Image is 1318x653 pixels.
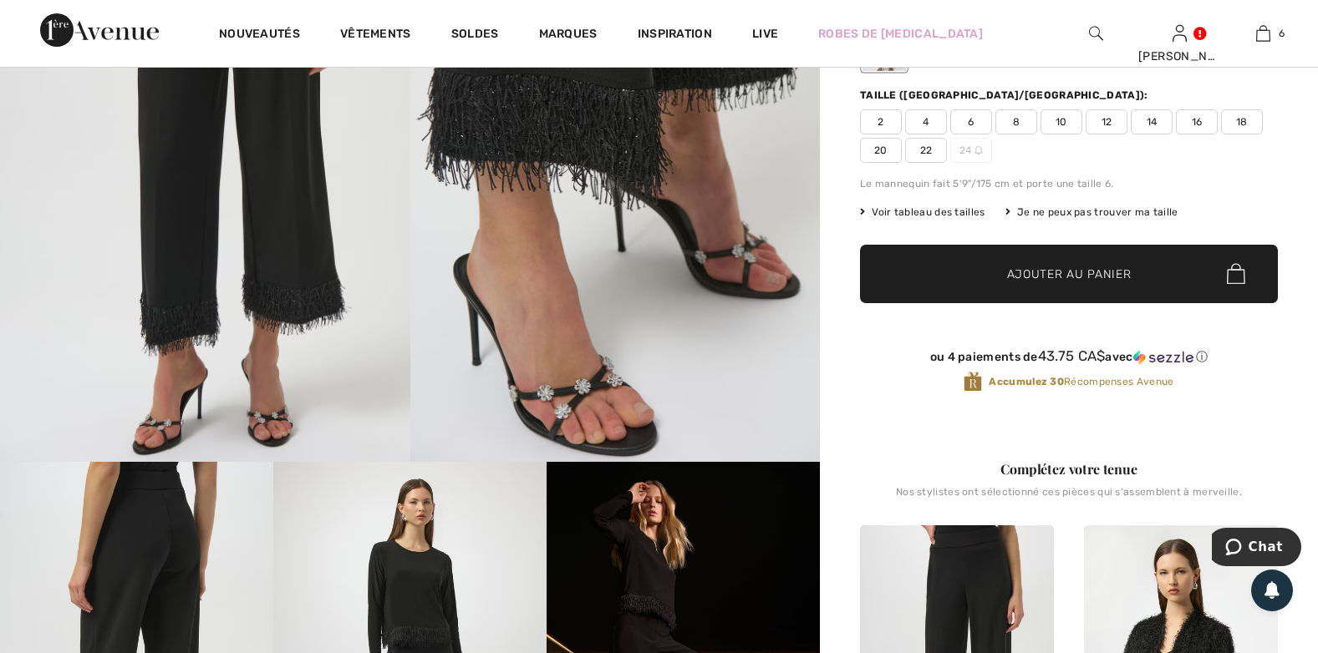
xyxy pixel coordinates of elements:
div: Noir [863,8,906,71]
span: 18 [1221,109,1263,134]
span: Récompenses Avenue [989,374,1173,389]
a: Live [752,25,778,43]
span: 24 [950,138,992,163]
div: Je ne peux pas trouver ma taille [1005,205,1178,220]
div: Complétez votre tenue [860,459,1278,479]
span: 4 [905,109,947,134]
div: Nos stylistes ont sélectionné ces pièces qui s'assemblent à merveille. [860,486,1278,511]
span: 6 [1279,26,1285,41]
a: Marques [539,27,598,44]
span: 22 [905,138,947,163]
span: 12 [1086,109,1127,134]
div: ou 4 paiements de43.75 CA$avecSezzle Cliquez pour en savoir plus sur Sezzle [860,348,1278,371]
span: Voir tableau des tailles [860,205,985,220]
iframe: Ouvre un widget dans lequel vous pouvez chatter avec l’un de nos agents [1212,528,1301,569]
span: 16 [1176,109,1218,134]
a: Nouveautés [219,27,300,44]
span: 2 [860,109,902,134]
div: ou 4 paiements de avec [860,348,1278,365]
img: Récompenses Avenue [964,371,982,393]
span: 10 [1041,109,1082,134]
img: Bag.svg [1227,263,1245,285]
span: Ajouter au panier [1007,265,1132,282]
a: Robes de [MEDICAL_DATA] [818,25,983,43]
img: recherche [1089,23,1103,43]
span: Inspiration [638,27,712,44]
a: Soldes [451,27,499,44]
img: Mes infos [1173,23,1187,43]
span: 43.75 CA$ [1038,347,1106,364]
span: 20 [860,138,902,163]
div: Taille ([GEOGRAPHIC_DATA]/[GEOGRAPHIC_DATA]): [860,88,1152,103]
a: 6 [1222,23,1304,43]
strong: Accumulez 30 [989,376,1064,387]
img: Mon panier [1256,23,1270,43]
div: Le mannequin fait 5'9"/175 cm et porte une taille 6. [860,176,1278,191]
button: Ajouter au panier [860,245,1278,303]
img: 1ère Avenue [40,13,159,47]
span: 6 [950,109,992,134]
span: 8 [995,109,1037,134]
a: Vêtements [340,27,411,44]
span: 14 [1131,109,1173,134]
a: Se connecter [1173,25,1187,41]
div: [PERSON_NAME] [1138,48,1220,65]
img: Sezzle [1133,350,1193,365]
img: ring-m.svg [975,146,983,154]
